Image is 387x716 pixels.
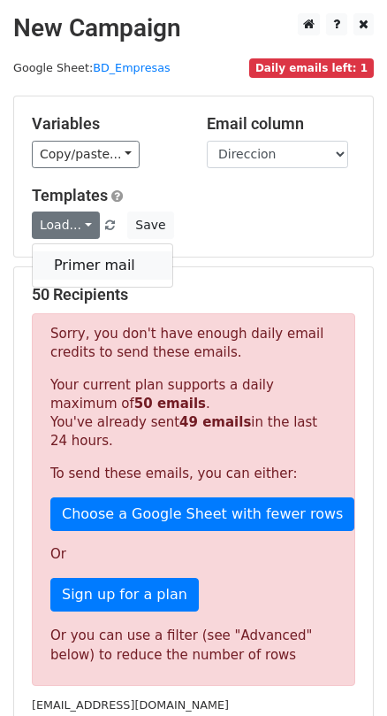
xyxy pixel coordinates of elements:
[32,186,108,204] a: Templates
[13,13,374,43] h2: New Campaign
[299,631,387,716] div: Widget de chat
[249,58,374,78] span: Daily emails left: 1
[207,114,355,134] h5: Email column
[50,578,199,612] a: Sign up for a plan
[179,414,251,430] strong: 49 emails
[249,61,374,74] a: Daily emails left: 1
[50,545,337,564] p: Or
[13,61,171,74] small: Google Sheet:
[32,114,180,134] h5: Variables
[32,212,100,239] a: Load...
[127,212,173,239] button: Save
[33,251,172,280] a: Primer mail
[93,61,170,74] a: BD_Empresas
[50,465,337,483] p: To send these emails, you can either:
[134,396,206,412] strong: 50 emails
[32,141,140,168] a: Copy/paste...
[32,285,355,304] h5: 50 Recipients
[50,497,354,531] a: Choose a Google Sheet with fewer rows
[299,631,387,716] iframe: Chat Widget
[50,626,337,666] div: Or you can use a filter (see "Advanced" below) to reduce the number of rows
[50,325,337,362] p: Sorry, you don't have enough daily email credits to send these emails.
[50,376,337,450] p: Your current plan supports a daily maximum of . You've already sent in the last 24 hours.
[32,698,229,712] small: [EMAIL_ADDRESS][DOMAIN_NAME]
